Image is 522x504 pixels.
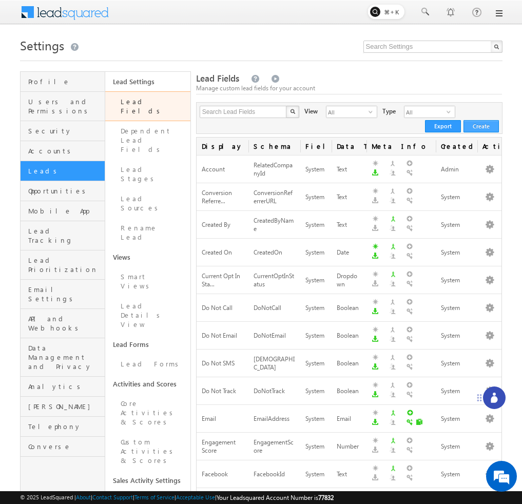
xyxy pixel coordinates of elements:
[337,358,361,369] div: Boolean
[105,218,190,247] a: Rename Lead
[105,189,190,218] a: Lead Sources
[382,106,396,116] div: Type
[21,250,105,280] a: Lead Prioritization
[21,397,105,417] a: [PERSON_NAME]
[305,331,326,341] div: System
[290,109,295,114] img: Search
[196,84,502,93] div: Manage custom lead fields for your account
[404,106,447,118] span: All
[176,494,215,500] a: Acceptable Use
[254,160,295,180] div: RelatedCompanyId
[105,247,190,267] a: Views
[337,414,361,424] div: Email
[202,248,232,256] span: Created On
[305,358,326,369] div: System
[337,247,361,258] div: Date
[447,109,455,115] span: select
[21,121,105,141] a: Security
[28,126,103,135] span: Security
[254,386,295,397] div: DoNotTrack
[441,220,472,230] div: System
[28,256,103,274] span: Lead Prioritization
[305,192,326,203] div: System
[21,417,105,437] a: Telephony
[425,120,461,132] button: Export
[441,164,472,175] div: Admin
[305,275,326,286] div: System
[28,314,103,333] span: API and Webhooks
[305,441,326,452] div: System
[202,304,233,312] span: Do Not Call
[202,221,230,228] span: Created By
[254,216,295,235] div: CreatedByName
[202,470,228,478] span: Facebook
[92,494,133,500] a: Contact Support
[441,414,472,424] div: System
[202,359,235,367] span: Do Not SMS
[20,493,334,502] span: © 2025 LeadSquared | | | | |
[305,164,326,175] div: System
[248,138,300,155] span: Schema Name
[305,220,326,230] div: System
[305,469,326,480] div: System
[202,415,216,422] span: Email
[363,41,502,53] input: Search Settings
[332,138,366,155] span: Data Type
[28,146,103,156] span: Accounts
[441,331,472,341] div: System
[254,437,295,457] div: EngagementScore
[21,141,105,161] a: Accounts
[105,267,190,296] a: Smart Views
[217,494,334,501] span: Your Leadsquared Account Number is
[441,275,472,286] div: System
[254,247,295,258] div: CreatedOn
[254,188,295,207] div: ConversionReferrerURL
[254,354,295,374] div: [DEMOGRAPHIC_DATA]
[28,77,103,86] span: Profile
[337,303,361,314] div: Boolean
[28,422,103,431] span: Telephony
[197,138,248,155] span: Display Name
[202,387,236,395] span: Do Not Track
[21,309,105,338] a: API and Webhooks
[337,192,361,203] div: Text
[254,271,295,290] div: CurrentOptInStatus
[105,354,190,374] a: Lead Forms
[202,165,225,173] span: Account
[28,382,103,391] span: Analytics
[28,343,103,371] span: Data Management and Privacy
[441,247,472,258] div: System
[21,437,105,457] a: Converse
[441,303,472,314] div: System
[21,221,105,250] a: Lead Tracking
[441,192,472,203] div: System
[337,164,361,175] div: Text
[105,471,190,490] a: Sales Activity Settings
[134,494,175,500] a: Terms of Service
[21,72,105,92] a: Profile
[318,494,334,501] span: 77832
[105,296,190,335] a: Lead Details View
[441,441,472,452] div: System
[28,186,103,196] span: Opportunities
[305,414,326,424] div: System
[202,438,236,455] span: Engagement Score
[300,138,332,155] span: Field Type
[254,469,295,480] div: FacebookId
[105,432,190,471] a: Custom Activities & Scores
[28,206,103,216] span: Mobile App
[366,138,436,155] span: Meta Info
[326,106,369,118] span: All
[337,331,361,341] div: Boolean
[21,181,105,201] a: Opportunities
[436,138,477,155] span: Created By
[254,414,295,424] div: EmailAddress
[337,271,361,290] div: Dropdown
[21,161,105,181] a: Leads
[105,160,190,189] a: Lead Stages
[369,109,377,115] span: select
[28,285,103,303] span: Email Settings
[202,332,237,339] span: Do Not Email
[254,331,295,341] div: DoNotEmail
[28,402,103,411] span: [PERSON_NAME]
